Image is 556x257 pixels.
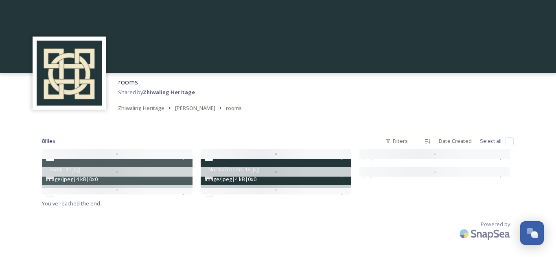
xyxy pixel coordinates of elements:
span: ._room -11.jpg [46,166,80,173]
strong: Zhiwaling Heritage [143,89,195,96]
span: [PERSON_NAME] [175,104,215,112]
img: SnapSea Logo [457,224,514,243]
a: [PERSON_NAME] [175,103,215,113]
a: rooms [226,103,242,113]
span: ._Normal rooms-18.jpg [205,166,259,173]
span: rooms [118,78,138,86]
div: Date Created [435,133,476,149]
span: Shared by [118,89,195,96]
a: Zhiwaling Heritage [118,103,164,113]
span: rooms [226,104,242,112]
img: Screenshot%202025-04-29%20at%2011.05.50.png [37,41,102,106]
span: Zhiwaling Heritage [118,104,164,112]
span: 8 file s [42,137,55,145]
span: Select all [480,137,501,145]
div: Filters [381,133,412,149]
span: Powered by [481,220,510,228]
button: Open Chat [520,221,544,245]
